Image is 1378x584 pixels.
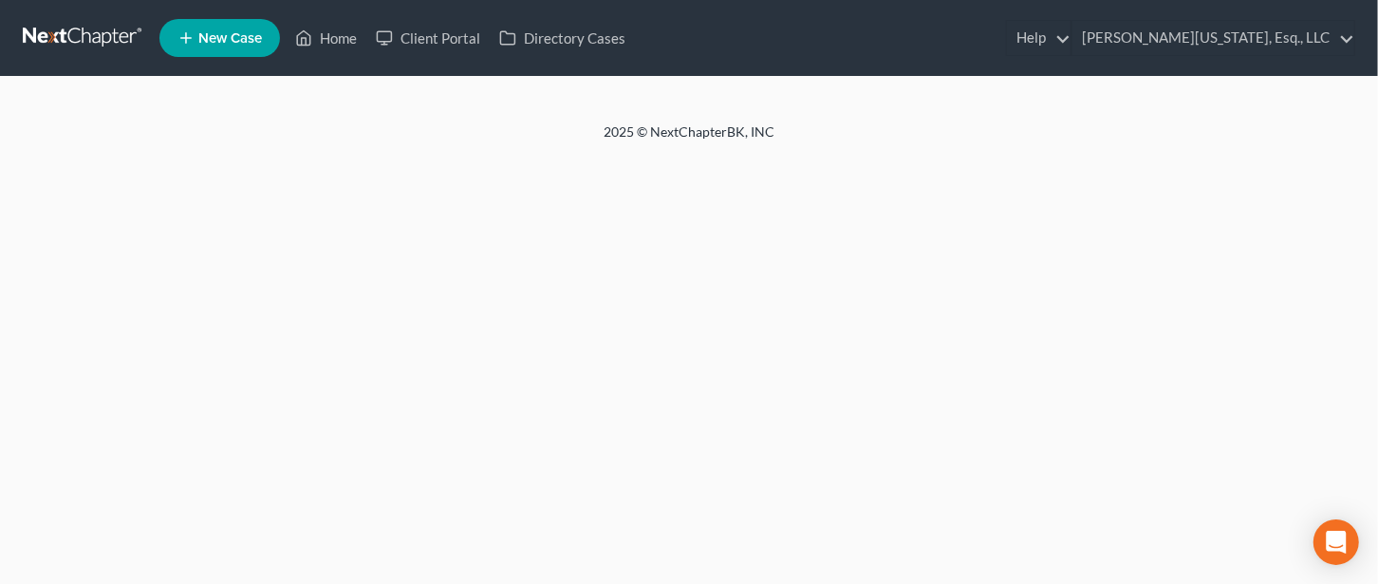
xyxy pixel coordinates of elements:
a: [PERSON_NAME][US_STATE], Esq., LLC [1072,21,1354,55]
a: Home [286,21,366,55]
div: 2025 © NextChapterBK, INC [148,122,1230,157]
a: Client Portal [366,21,490,55]
new-legal-case-button: New Case [159,19,280,57]
div: Open Intercom Messenger [1313,519,1359,565]
a: Directory Cases [490,21,635,55]
a: Help [1007,21,1071,55]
